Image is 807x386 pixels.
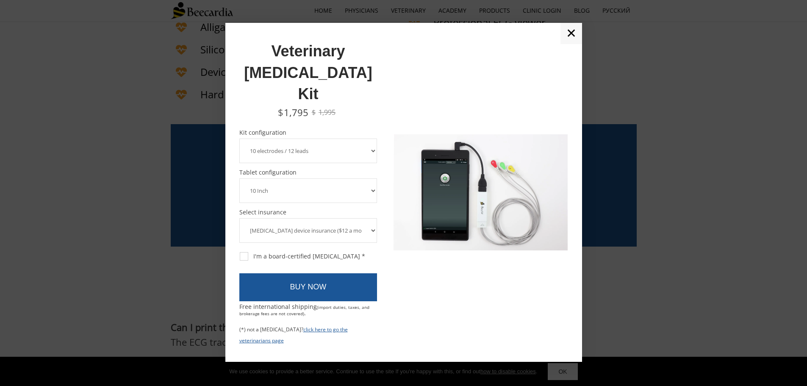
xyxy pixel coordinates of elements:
span: (*) not a [MEDICAL_DATA]? [239,326,303,333]
span: (import duties, taxes, and brokerage fees are not covered) [239,304,369,317]
a: BUY NOW [239,273,377,301]
span: $ [312,108,316,117]
select: Select insurance [239,218,377,243]
span: $ [278,106,283,119]
select: Tablet configuration [239,178,377,203]
span: 1,995 [319,108,336,117]
span: Select insurance [239,209,377,215]
div: I'm a board-certified [MEDICAL_DATA] * [240,253,365,260]
span: Free international shipping . [239,303,369,317]
select: Kit configuration [239,139,377,163]
span: Kit configuration [239,130,377,136]
span: 1,795 [284,106,308,119]
span: Tablet configuration [239,169,377,175]
a: ✕ [560,23,582,44]
span: Veterinary [MEDICAL_DATA] Kit [244,42,372,103]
